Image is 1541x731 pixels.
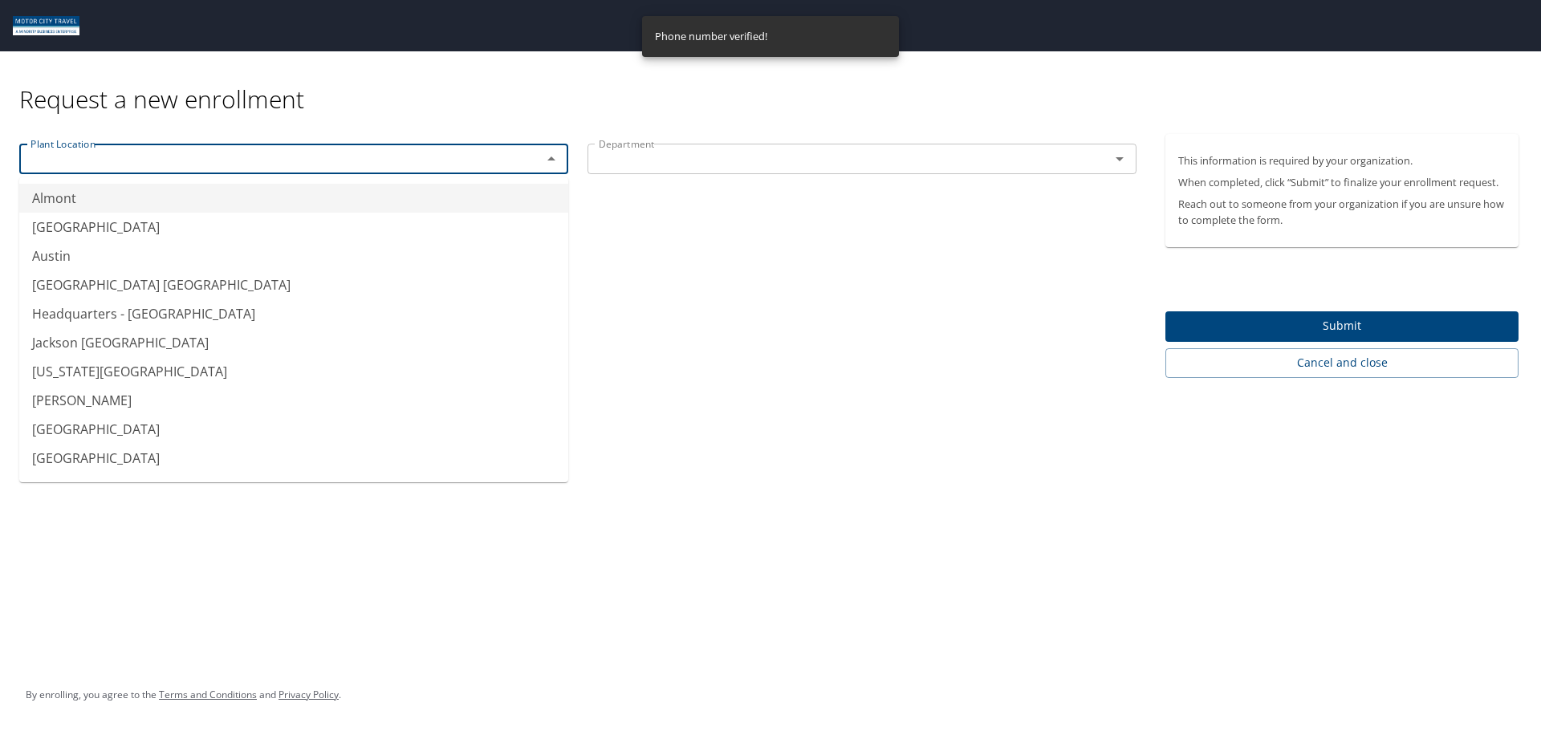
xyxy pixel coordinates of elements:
[19,51,1531,115] div: Request a new enrollment
[655,21,767,52] div: Phone number verified!
[279,688,339,701] a: Privacy Policy
[19,357,568,386] li: [US_STATE][GEOGRAPHIC_DATA]
[19,415,568,444] li: [GEOGRAPHIC_DATA]
[1165,311,1519,343] button: Submit
[1108,148,1131,170] button: Open
[19,386,568,415] li: [PERSON_NAME]
[26,675,341,715] div: By enrolling, you agree to the and .
[540,148,563,170] button: Close
[19,328,568,357] li: Jackson [GEOGRAPHIC_DATA]
[19,473,568,502] li: [PERSON_NAME]
[13,16,79,35] img: Motor City logo
[1178,353,1506,373] span: Cancel and close
[1165,348,1519,378] button: Cancel and close
[159,688,257,701] a: Terms and Conditions
[1178,175,1506,190] p: When completed, click “Submit” to finalize your enrollment request.
[19,444,568,473] li: [GEOGRAPHIC_DATA]
[19,184,568,213] li: Almont
[19,270,568,299] li: [GEOGRAPHIC_DATA] [GEOGRAPHIC_DATA]
[1178,197,1506,227] p: Reach out to someone from your organization if you are unsure how to complete the form.
[19,213,568,242] li: [GEOGRAPHIC_DATA]
[1178,153,1506,169] p: This information is required by your organization.
[1178,316,1506,336] span: Submit
[19,242,568,270] li: Austin
[19,299,568,328] li: Headquarters - [GEOGRAPHIC_DATA]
